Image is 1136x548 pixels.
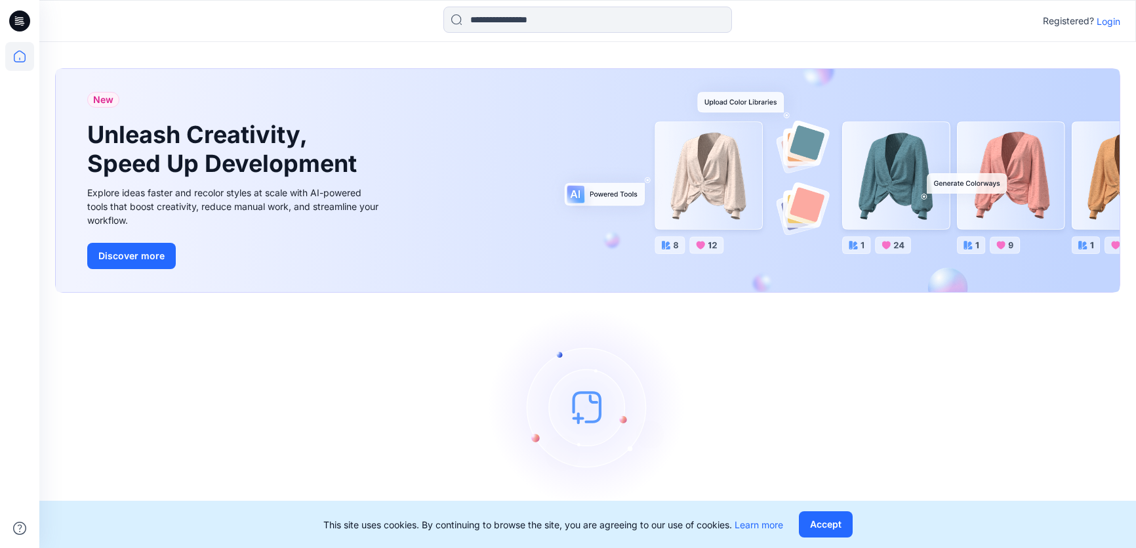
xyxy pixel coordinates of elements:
p: Registered? [1043,13,1094,29]
button: Discover more [87,243,176,269]
a: Learn more [735,519,783,530]
span: New [93,92,113,108]
p: This site uses cookies. By continuing to browse the site, you are agreeing to our use of cookies. [323,518,783,532]
h1: Unleash Creativity, Speed Up Development [87,121,363,177]
button: Accept [799,511,853,537]
a: Discover more [87,243,382,269]
img: empty-state-image.svg [489,308,686,505]
div: Explore ideas faster and recolor styles at scale with AI-powered tools that boost creativity, red... [87,186,382,227]
p: Login [1097,14,1120,28]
